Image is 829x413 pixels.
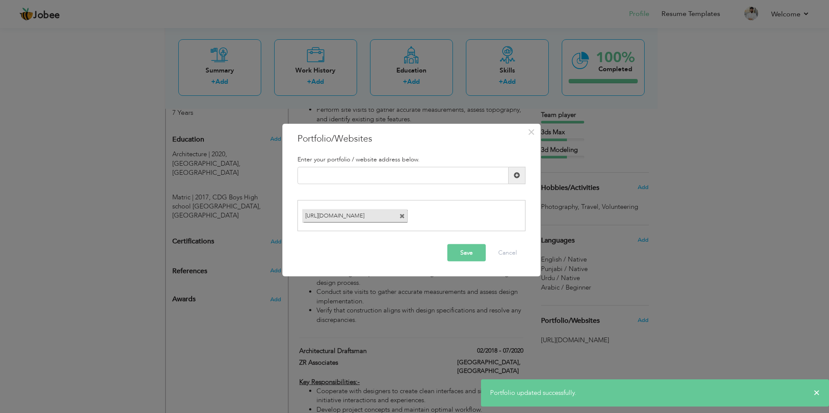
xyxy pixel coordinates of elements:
[490,388,576,397] span: Portfolio updated successfully.
[528,124,535,139] span: ×
[297,132,525,145] h3: Portfolio/Websites
[813,388,820,397] span: ×
[302,209,392,220] a: [URL][DOMAIN_NAME]
[297,156,525,162] h5: Enter your portfolio / website address below.
[490,244,525,262] button: Cancel
[525,125,538,139] button: Close
[447,244,486,262] button: Save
